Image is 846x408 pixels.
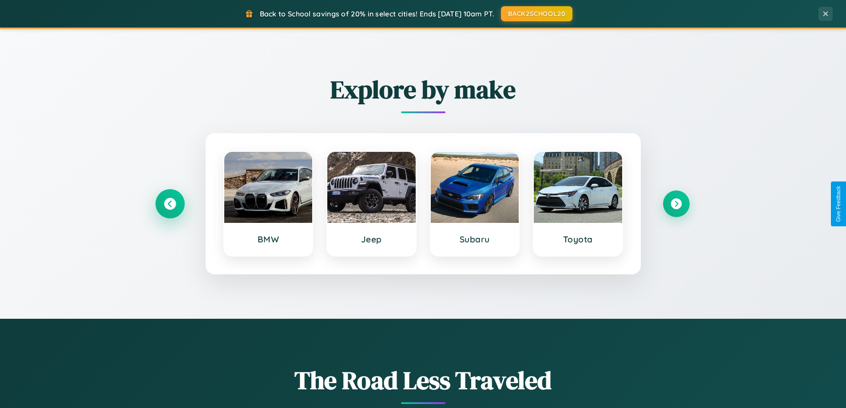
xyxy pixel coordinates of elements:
[336,234,407,245] h3: Jeep
[835,186,842,222] div: Give Feedback
[157,363,690,397] h1: The Road Less Traveled
[440,234,510,245] h3: Subaru
[157,72,690,107] h2: Explore by make
[501,6,572,21] button: BACK2SCHOOL20
[260,9,494,18] span: Back to School savings of 20% in select cities! Ends [DATE] 10am PT.
[543,234,613,245] h3: Toyota
[233,234,304,245] h3: BMW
